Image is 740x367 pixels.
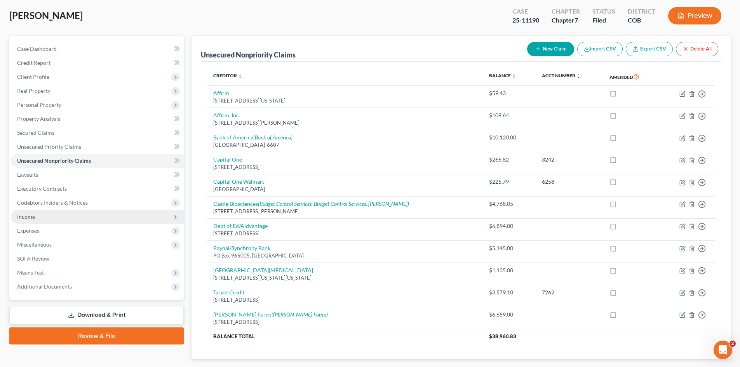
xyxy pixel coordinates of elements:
div: $4,768.05 [489,200,529,208]
div: $59.43 [489,89,529,97]
div: [STREET_ADDRESS][US_STATE][US_STATE] [213,274,477,282]
div: Emma says… [6,182,149,236]
div: Same error. Have we figured anything out? Tried again this am to no avail. [28,151,149,176]
span: Additional Documents [17,283,72,290]
button: Start recording [49,254,56,261]
div: Hi [PERSON_NAME]! Taking a look for you now [6,39,127,64]
a: Paypal/Synchrony Bank [213,245,270,251]
div: $10,120.00 [489,134,529,141]
span: Secured Claims [17,129,54,136]
span: Credit Report [17,59,50,66]
span: 2 [730,341,736,347]
a: Secured Claims [11,126,184,140]
span: Lawsuits [17,171,38,178]
a: Capital One Walmart [213,178,264,185]
a: [PERSON_NAME] Fargo([PERSON_NAME] Fargo) [213,311,328,318]
div: [DATE] [6,141,149,151]
div: I apologize for the frustrating filing experience! We are investigating a filing bug of this natu... [12,69,121,130]
div: joined the conversation [33,23,132,30]
button: Delete All [676,42,718,56]
h1: Operator [38,4,65,10]
div: Case [512,7,539,16]
span: Miscellaneous [17,241,52,248]
textarea: Message… [7,238,149,251]
button: New Claim [527,42,574,56]
span: Codebtors Insiders & Notices [17,199,88,206]
div: Filed [592,16,615,25]
div: Chapter [552,7,580,16]
a: Download & Print [9,306,184,324]
button: Home [122,3,136,18]
div: $5,145.00 [489,244,529,252]
div: PO Box 965005, [GEOGRAPHIC_DATA] [213,252,477,259]
a: Export CSV [626,42,673,56]
a: Unsecured Priority Claims [11,140,184,154]
a: Capital One [213,156,242,163]
a: Affirm [213,90,229,96]
div: District [628,7,656,16]
div: [STREET_ADDRESS][PERSON_NAME] [213,208,477,215]
span: Personal Property [17,101,61,108]
div: 25-11190 [512,16,539,25]
a: [GEOGRAPHIC_DATA][MEDICAL_DATA] [213,267,313,273]
div: Close [136,3,150,17]
span: Expenses [17,227,39,234]
a: Review & File [9,327,184,344]
span: $38,960.83 [489,333,516,339]
i: (Budget Control Services, Budget Control Services, [PERSON_NAME]) [258,200,409,207]
div: COB [628,16,656,25]
div: [STREET_ADDRESS][US_STATE] [213,97,477,104]
div: Unsecured Nonpriority Claims [201,50,296,59]
div: $1,135.00 [489,266,529,274]
div: Same error. Have we figured anything out? Tried again this am to no avail. [34,156,143,171]
div: $6,659.00 [489,311,529,318]
a: Case Dashboard [11,42,184,56]
i: unfold_more [576,74,581,78]
div: Sean says… [6,236,149,259]
div: $265.82 [489,156,529,163]
div: Emma says… [6,21,149,39]
button: Import CSV [577,42,623,56]
a: Acct Number unfold_more [542,73,581,78]
a: Affirm, Inc. [213,112,240,118]
div: Sean says… [6,151,149,182]
span: SOFA Review [17,255,49,262]
div: Status [592,7,615,16]
a: Target Credit [213,289,245,296]
div: Emma says… [6,64,149,141]
p: The team can also help [38,10,97,17]
div: I apologize for the frustrating filing experience! We are investigating a filing bug of this natu... [6,64,127,135]
th: Balance Total [207,329,483,343]
div: $3,579.10 [489,289,529,296]
div: [STREET_ADDRESS] [213,163,477,171]
div: Hi again! Thank you for double-checking. It looks like we are running into issues with the credit... [12,187,121,225]
div: Hi [PERSON_NAME]! Taking a look for you now [12,44,121,59]
span: Real Property [17,87,50,94]
span: Means Test [17,269,44,276]
a: Bank of America(Bank of America) [213,134,293,141]
span: Client Profile [17,73,49,80]
span: 7 [575,16,578,24]
th: Amended [603,68,659,86]
a: Castle Biosciences(Budget Control Services, Budget Control Services, [PERSON_NAME]) [213,200,409,207]
i: unfold_more [238,74,242,78]
div: 3242 [542,156,597,163]
span: Case Dashboard [17,45,57,52]
div: 6258 [542,178,597,186]
span: Income [17,213,35,220]
button: Send a message… [133,251,146,264]
i: (Bank of America) [253,134,293,141]
div: [STREET_ADDRESS] [213,296,477,304]
button: go back [5,3,20,18]
div: Chapter [552,16,580,25]
i: unfold_more [512,74,516,78]
a: Credit Report [11,56,184,70]
span: Property Analysis [17,115,60,122]
span: [PERSON_NAME] [9,10,83,21]
a: Dept of Ed/Aidvantage [213,223,268,229]
a: Property Analysis [11,112,184,126]
iframe: Intercom live chat [714,341,732,359]
img: Profile image for Operator [22,4,35,17]
span: Executory Contracts [17,185,67,192]
i: ([PERSON_NAME] Fargo) [272,311,328,318]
